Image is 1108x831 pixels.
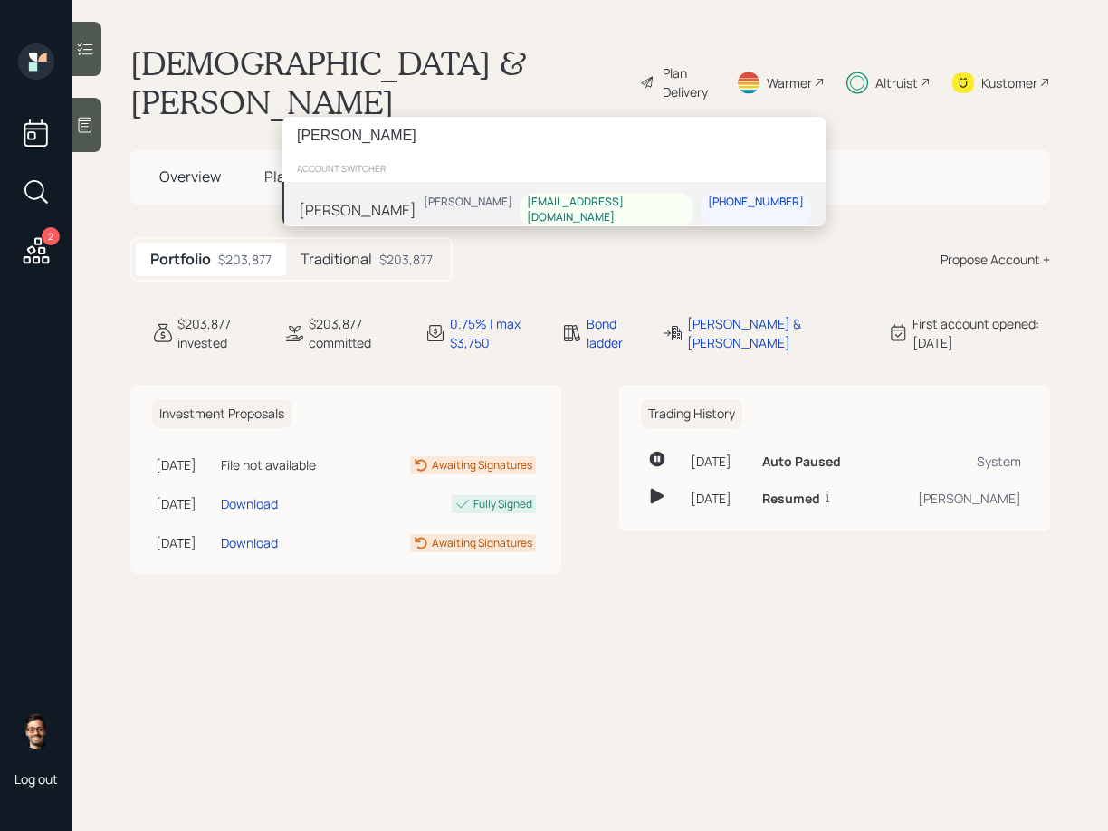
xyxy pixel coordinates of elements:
[282,117,826,155] input: Type a command or search…
[708,195,804,210] div: [PHONE_NUMBER]
[299,198,416,220] div: [PERSON_NAME]
[527,195,686,225] div: [EMAIL_ADDRESS][DOMAIN_NAME]
[282,155,826,182] div: account switcher
[424,195,512,210] div: [PERSON_NAME]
